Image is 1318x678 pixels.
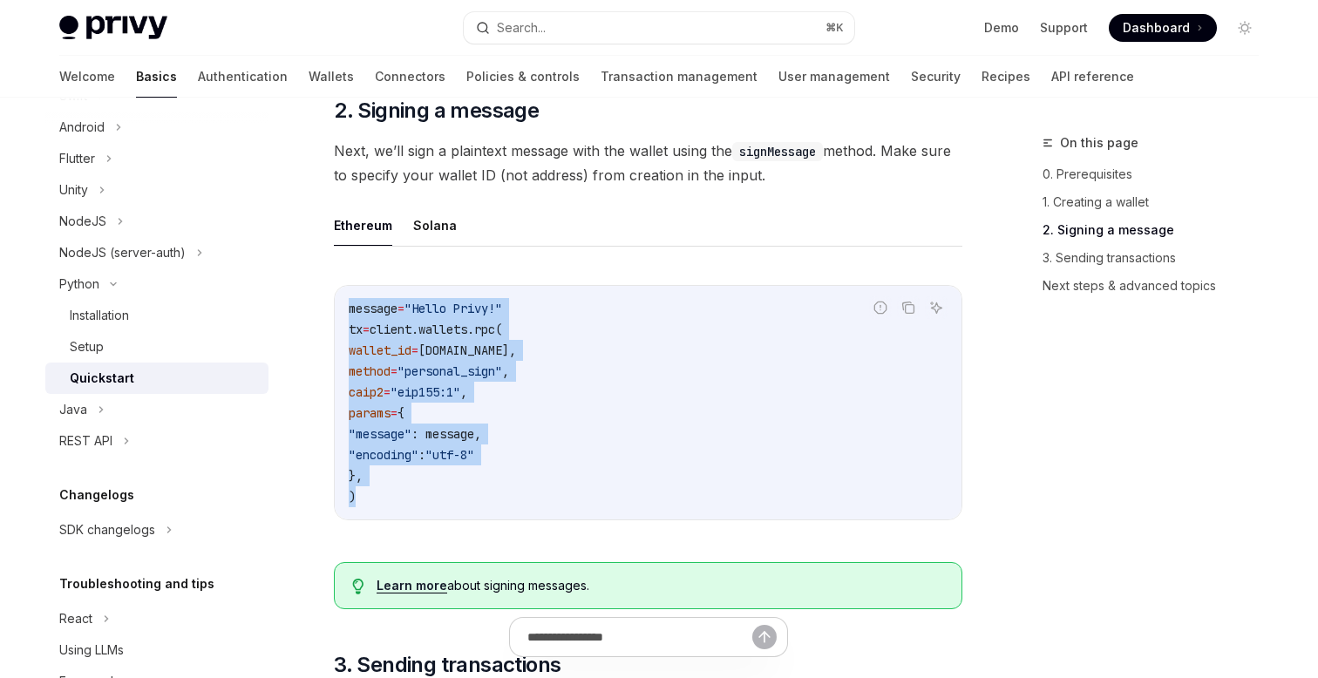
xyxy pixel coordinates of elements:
[778,56,890,98] a: User management
[391,384,460,400] span: "eip155:1"
[1043,244,1273,272] a: 3. Sending transactions
[1051,56,1134,98] a: API reference
[349,363,391,379] span: method
[897,296,920,319] button: Copy the contents from the code block
[45,300,268,331] a: Installation
[377,577,944,594] div: about signing messages.
[1043,188,1273,216] a: 1. Creating a wallet
[363,322,370,337] span: =
[349,322,363,337] span: tx
[377,578,447,593] a: Learn more
[59,242,186,263] div: NodeJS (server-auth)
[334,139,962,187] span: Next, we’ll sign a plaintext message with the wallet using the method. Make sure to specify your ...
[45,174,114,206] button: Unity
[869,296,892,319] button: Report incorrect code
[375,56,445,98] a: Connectors
[984,19,1019,37] a: Demo
[59,640,124,661] div: Using LLMs
[752,625,777,649] button: Send message
[601,56,758,98] a: Transaction management
[411,426,481,442] span: : message,
[466,56,580,98] a: Policies & controls
[349,301,397,316] span: message
[1231,14,1259,42] button: Toggle dark mode
[70,368,134,389] div: Quickstart
[497,17,546,38] div: Search...
[70,336,104,357] div: Setup
[397,301,404,316] span: =
[411,342,418,358] span: =
[70,305,129,326] div: Installation
[349,405,391,421] span: params
[352,579,364,594] svg: Tip
[45,514,181,546] button: SDK changelogs
[59,274,99,295] div: Python
[1109,14,1217,42] a: Dashboard
[198,56,288,98] a: Authentication
[982,56,1030,98] a: Recipes
[925,296,948,319] button: Ask AI
[45,331,268,363] a: Setup
[349,468,363,484] span: },
[391,363,397,379] span: =
[45,112,131,143] button: Android
[59,148,95,169] div: Flutter
[59,431,112,451] div: REST API
[1043,272,1273,300] a: Next steps & advanced topics
[349,489,356,505] span: )
[45,634,268,666] a: Using LLMs
[349,426,411,442] span: "message"
[59,117,105,138] div: Android
[45,143,121,174] button: Flutter
[404,301,502,316] span: "Hello Privy!"
[59,399,87,420] div: Java
[45,268,126,300] button: Python
[349,447,418,463] span: "encoding"
[413,205,457,246] button: Solana
[334,97,539,125] span: 2. Signing a message
[732,142,823,161] code: signMessage
[349,342,411,358] span: wallet_id
[1123,19,1190,37] span: Dashboard
[397,405,404,421] span: {
[418,342,516,358] span: [DOMAIN_NAME],
[418,447,425,463] span: :
[59,573,214,594] h5: Troubleshooting and tips
[527,618,752,656] input: Ask a question...
[397,363,502,379] span: "personal_sign"
[370,322,502,337] span: client.wallets.rpc(
[45,237,212,268] button: NodeJS (server-auth)
[334,205,392,246] button: Ethereum
[911,56,961,98] a: Security
[59,56,115,98] a: Welcome
[391,405,397,421] span: =
[59,180,88,200] div: Unity
[59,485,134,505] h5: Changelogs
[59,16,167,40] img: light logo
[45,363,268,394] a: Quickstart
[825,21,844,35] span: ⌘ K
[502,363,509,379] span: ,
[1043,160,1273,188] a: 0. Prerequisites
[59,608,92,629] div: React
[45,394,113,425] button: Java
[349,384,384,400] span: caip2
[309,56,354,98] a: Wallets
[1043,216,1273,244] a: 2. Signing a message
[59,211,106,232] div: NodeJS
[45,425,139,457] button: REST API
[425,447,474,463] span: "utf-8"
[45,206,132,237] button: NodeJS
[45,603,119,634] button: React
[464,12,854,44] button: Search...⌘K
[59,519,155,540] div: SDK changelogs
[1060,132,1138,153] span: On this page
[1040,19,1088,37] a: Support
[136,56,177,98] a: Basics
[384,384,391,400] span: =
[460,384,467,400] span: ,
